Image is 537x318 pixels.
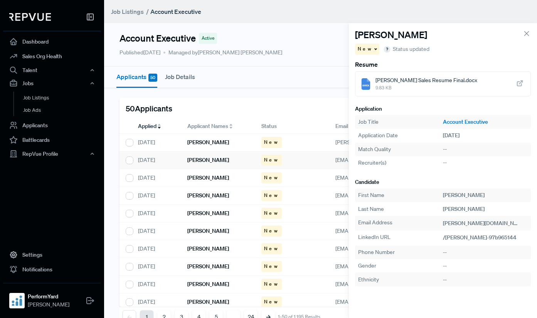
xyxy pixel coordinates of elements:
[132,151,181,169] div: [DATE]
[443,234,525,241] a: /[PERSON_NAME]-97b965144
[355,71,531,96] a: [PERSON_NAME] Sales Resume Final.docx9.83 KB
[264,298,279,305] span: New
[355,61,531,68] h6: Resume
[146,8,149,15] span: /
[187,299,229,305] h6: [PERSON_NAME]
[3,133,101,147] a: Battlecards
[261,122,277,130] span: Status
[3,77,101,90] button: Jobs
[120,33,196,44] h4: Account Executive
[264,263,279,270] span: New
[3,34,101,49] a: Dashboard
[150,8,201,15] strong: Account Executive
[9,13,51,21] img: RepVue
[335,298,424,305] span: [EMAIL_ADDRESS][DOMAIN_NAME]
[13,104,111,116] a: Job Ads
[335,245,424,252] span: [EMAIL_ADDRESS][DOMAIN_NAME]
[443,159,447,166] span: --
[187,210,229,217] h6: [PERSON_NAME]
[187,263,229,270] h6: [PERSON_NAME]
[335,281,424,288] span: [EMAIL_ADDRESS][DOMAIN_NAME]
[355,106,531,112] h6: Application
[335,263,424,270] span: [EMAIL_ADDRESS][DOMAIN_NAME]
[165,67,195,87] button: Job Details
[264,192,279,199] span: New
[187,228,229,234] h6: [PERSON_NAME]
[335,156,424,163] span: [EMAIL_ADDRESS][DOMAIN_NAME]
[132,187,181,205] div: [DATE]
[3,283,101,312] a: PerformYardPerformYard[PERSON_NAME]
[116,67,157,88] button: Applicants
[3,49,101,64] a: Sales Org Health
[132,134,181,151] div: [DATE]
[187,122,228,130] span: Applicant Names
[13,92,111,104] a: Job Listings
[355,29,427,40] h4: [PERSON_NAME]
[187,192,229,199] h6: [PERSON_NAME]
[163,49,282,57] span: Managed by [PERSON_NAME] [PERSON_NAME]
[187,175,229,181] h6: [PERSON_NAME]
[358,159,443,167] div: Recruiter(s)
[264,210,279,217] span: New
[358,191,443,199] div: First Name
[355,179,531,185] h6: Candidate
[202,35,214,42] span: Active
[28,293,69,301] strong: PerformYard
[3,118,101,133] a: Applicants
[132,205,181,222] div: [DATE]
[358,276,443,284] div: Ethnicity
[132,119,181,134] div: Toggle SortBy
[187,157,229,163] h6: [PERSON_NAME]
[443,118,528,126] a: Account Executive
[264,139,279,146] span: New
[335,174,424,181] span: [EMAIL_ADDRESS][DOMAIN_NAME]
[3,147,101,160] button: RepVue Profile
[335,227,424,234] span: [EMAIL_ADDRESS][DOMAIN_NAME]
[443,191,528,199] div: [PERSON_NAME]
[358,45,373,52] span: New
[132,258,181,276] div: [DATE]
[264,156,279,163] span: New
[335,210,424,217] span: [EMAIL_ADDRESS][DOMAIN_NAME]
[358,233,443,242] div: LinkedIn URL
[132,169,181,187] div: [DATE]
[187,139,229,146] h6: [PERSON_NAME]
[443,276,528,284] div: --
[132,293,181,311] div: [DATE]
[181,119,255,134] div: Toggle SortBy
[443,205,528,213] div: [PERSON_NAME]
[132,240,181,258] div: [DATE]
[358,262,443,270] div: Gender
[126,104,172,113] h5: 50 Applicants
[358,145,443,153] div: Match Quality
[264,227,279,234] span: New
[358,118,443,126] div: Job Title
[335,192,424,199] span: [EMAIL_ADDRESS][DOMAIN_NAME]
[264,245,279,252] span: New
[375,84,477,91] span: 9.83 KB
[443,248,528,256] div: --
[264,174,279,181] span: New
[264,281,279,288] span: New
[443,131,528,140] div: [DATE]
[358,205,443,213] div: Last Name
[443,262,528,270] div: --
[335,122,370,130] span: Email Address
[132,276,181,293] div: [DATE]
[375,76,477,84] span: [PERSON_NAME] Sales Resume Final.docx
[120,49,160,57] p: Published [DATE]
[393,45,429,53] span: Status updated
[443,145,528,153] div: --
[28,301,69,309] span: [PERSON_NAME]
[111,7,144,16] a: Job Listings
[148,74,157,82] span: 50
[187,246,229,252] h6: [PERSON_NAME]
[187,281,229,288] h6: [PERSON_NAME]
[3,64,101,77] button: Talent
[3,262,101,277] a: Notifications
[358,248,443,256] div: Phone Number
[138,122,157,130] span: Applied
